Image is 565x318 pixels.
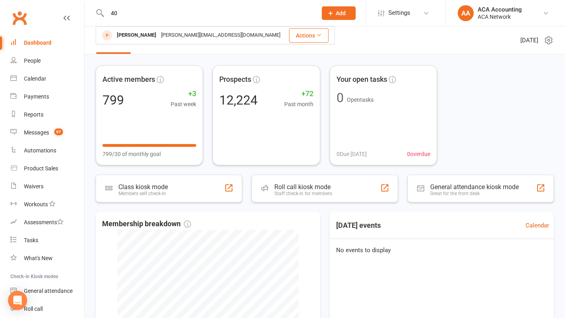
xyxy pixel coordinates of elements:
div: Class kiosk mode [118,183,168,191]
button: Add [322,6,356,20]
div: 799 [102,94,124,107]
span: Your open tasks [337,74,387,85]
div: General attendance kiosk mode [430,183,519,191]
div: Automations [24,147,56,154]
a: Messages 97 [10,124,84,142]
div: Great for the front desk [430,191,519,196]
span: +72 [284,88,313,100]
div: Reports [24,111,43,118]
div: Roll call [24,306,43,312]
div: AA [458,5,474,21]
span: Settings [388,4,410,22]
span: Past week [171,100,196,109]
span: Past month [284,100,313,109]
div: Staff check-in for members [274,191,332,196]
button: Actions [289,28,329,43]
div: 12,224 [219,94,258,107]
div: Workouts [24,201,48,207]
span: +3 [171,88,196,100]
a: What's New [10,249,84,267]
div: Tasks [24,237,38,243]
div: Roll call kiosk mode [274,183,332,191]
div: Payments [24,93,49,100]
a: Dashboard [10,34,84,52]
div: Waivers [24,183,43,190]
div: [PERSON_NAME] [114,30,159,41]
span: 97 [54,128,63,135]
div: [PERSON_NAME][EMAIL_ADDRESS][DOMAIN_NAME] [159,30,283,41]
span: [DATE] [520,36,538,45]
span: Prospects [219,74,251,85]
h3: [DATE] events [330,218,387,233]
span: 0 overdue [407,150,430,158]
a: Product Sales [10,160,84,178]
span: Active members [102,74,155,85]
a: Calendar [10,70,84,88]
div: Open Intercom Messenger [8,291,27,310]
a: Clubworx [10,8,30,28]
a: Tasks [10,231,84,249]
a: Reports [10,106,84,124]
div: People [24,57,41,64]
div: No events to display [327,239,557,261]
div: ACA Accounting [478,6,522,13]
div: What's New [24,255,53,261]
div: General attendance [24,288,73,294]
div: Product Sales [24,165,58,172]
a: People [10,52,84,70]
a: Waivers [10,178,84,196]
div: Dashboard [24,40,51,46]
div: 0 [337,91,344,104]
div: Assessments [24,219,63,225]
a: Calendar [526,221,549,230]
div: Messages [24,129,49,136]
a: Assessments [10,213,84,231]
span: Membership breakdown [102,218,191,230]
a: Automations [10,142,84,160]
a: Payments [10,88,84,106]
a: Roll call [10,300,84,318]
span: 0 Due [DATE] [337,150,367,158]
a: General attendance kiosk mode [10,282,84,300]
span: Add [336,10,346,16]
a: Workouts [10,196,84,213]
span: 799/30 of monthly goal [102,150,161,158]
div: Members self check-in [118,191,168,196]
span: Open tasks [347,97,374,103]
input: Search... [105,8,311,19]
div: ACA Network [478,13,522,20]
div: Calendar [24,75,46,82]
